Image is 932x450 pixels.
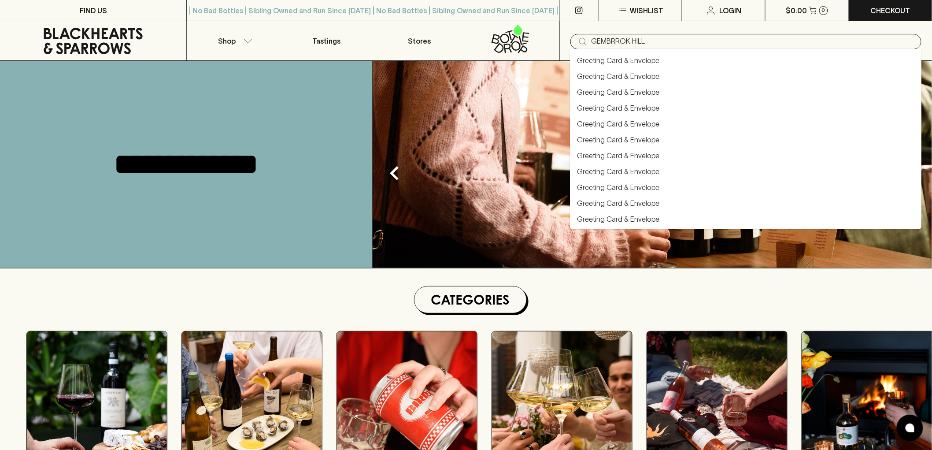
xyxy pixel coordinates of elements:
p: Login [720,5,742,16]
h1: Categories [418,290,523,309]
input: Try "Pinot noir" [592,34,914,48]
a: Greeting Card & Envelope [577,55,659,66]
a: Greeting Card & Envelope [577,182,659,193]
p: Checkout [871,5,910,16]
p: Stores [408,36,431,46]
a: Greeting Card & Envelope [577,134,659,145]
a: Greeting Card & Envelope [577,214,659,224]
p: $0.00 [786,5,807,16]
p: Tastings [312,36,340,46]
p: Wishlist [630,5,663,16]
a: Greeting Card & Envelope [577,71,659,82]
button: Previous [377,156,412,191]
a: Greeting Card & Envelope [577,87,659,97]
p: Shop [218,36,236,46]
a: Tastings [280,21,373,60]
p: FIND US [80,5,107,16]
a: Greeting Card & Envelope [577,198,659,208]
a: Stores [373,21,466,60]
img: bubble-icon [906,424,914,432]
a: Greeting Card & Envelope [577,119,659,129]
a: Greeting Card & Envelope [577,150,659,161]
button: Shop [187,21,280,60]
a: Greeting Card & Envelope [577,166,659,177]
p: 0 [822,8,825,13]
a: Greeting Card & Envelope [577,103,659,113]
